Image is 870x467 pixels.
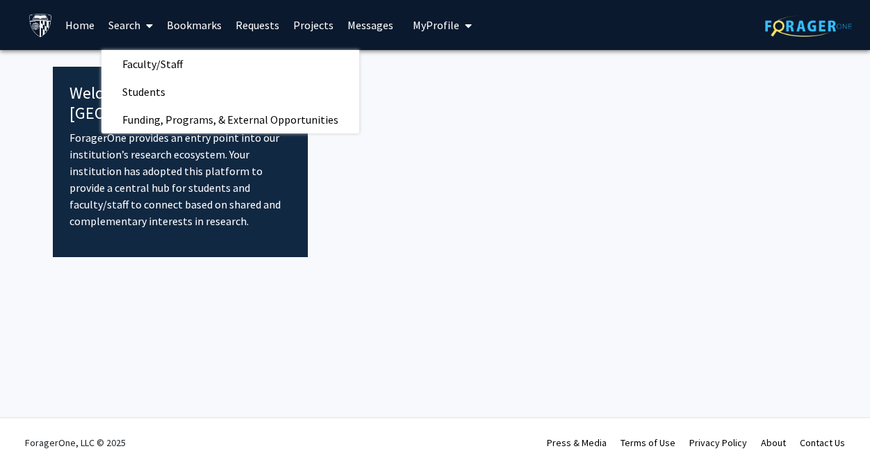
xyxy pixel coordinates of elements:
a: Requests [229,1,286,49]
a: Press & Media [547,436,607,449]
a: Home [58,1,101,49]
img: ForagerOne Logo [765,15,852,37]
a: About [761,436,786,449]
div: ForagerOne, LLC © 2025 [25,418,126,467]
a: Projects [286,1,340,49]
a: Search [101,1,160,49]
h4: Welcome to [GEOGRAPHIC_DATA] [69,83,291,124]
a: Terms of Use [621,436,675,449]
span: Funding, Programs, & External Opportunities [101,106,359,133]
img: Johns Hopkins University Logo [28,13,53,38]
iframe: Chat [10,404,59,457]
a: Privacy Policy [689,436,747,449]
a: Messages [340,1,400,49]
span: Faculty/Staff [101,50,204,78]
a: Contact Us [800,436,845,449]
a: Funding, Programs, & External Opportunities [101,109,359,130]
a: Faculty/Staff [101,54,359,74]
a: Bookmarks [160,1,229,49]
p: ForagerOne provides an entry point into our institution’s research ecosystem. Your institution ha... [69,129,291,229]
span: Students [101,78,186,106]
a: Students [101,81,359,102]
span: My Profile [413,18,459,32]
